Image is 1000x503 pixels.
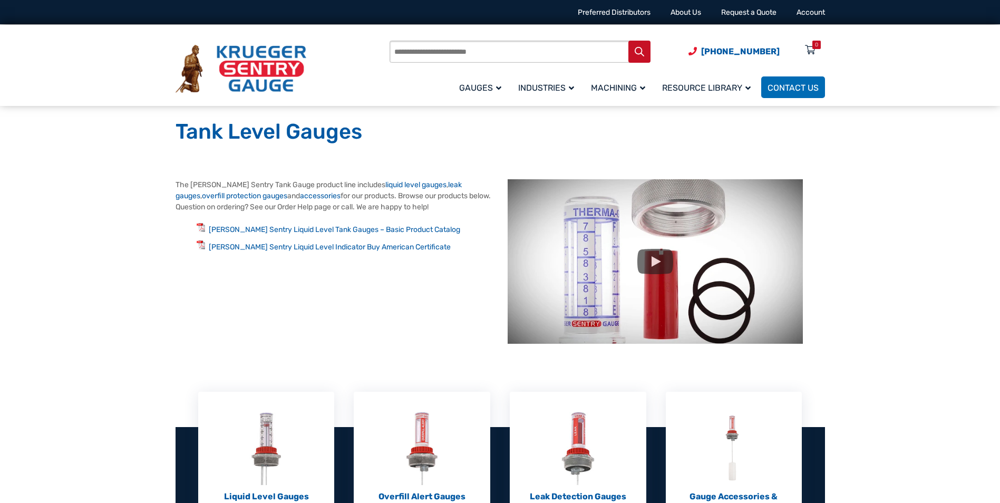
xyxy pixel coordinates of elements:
[176,45,306,93] img: Krueger Sentry Gauge
[721,8,776,17] a: Request a Quote
[385,180,446,189] a: liquid level gauges
[512,75,585,100] a: Industries
[176,180,462,200] a: leak gauges
[453,75,512,100] a: Gauges
[797,8,825,17] a: Account
[761,76,825,98] a: Contact Us
[459,83,501,93] span: Gauges
[209,243,451,252] a: [PERSON_NAME] Sentry Liquid Level Indicator Buy American Certificate
[717,412,751,485] img: Gauge Accessories & Options
[671,8,701,17] a: About Us
[300,191,341,200] a: accessories
[209,225,460,234] a: [PERSON_NAME] Sentry Liquid Level Tank Gauges – Basic Product Catalog
[211,490,322,503] p: Liquid Level Gauges
[561,412,595,485] img: Leak Detection Gauges
[202,191,287,200] a: overfill protection gauges
[508,179,803,344] img: Tank Level Gauges
[405,412,439,485] img: Overfill Alert Gauges
[518,83,574,93] span: Industries
[578,8,651,17] a: Preferred Distributors
[662,83,751,93] span: Resource Library
[523,490,633,503] p: Leak Detection Gauges
[176,179,492,212] p: The [PERSON_NAME] Sentry Tank Gauge product line includes , , and for our products. Browse our pr...
[591,83,645,93] span: Machining
[176,119,825,145] h1: Tank Level Gauges
[815,41,818,49] div: 0
[768,83,819,93] span: Contact Us
[585,75,656,100] a: Machining
[656,75,761,100] a: Resource Library
[701,46,780,56] span: [PHONE_NUMBER]
[249,412,283,485] img: Liquid Level Gauges
[688,45,780,58] a: Phone Number (920) 434-8860
[367,490,477,503] p: Overfill Alert Gauges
